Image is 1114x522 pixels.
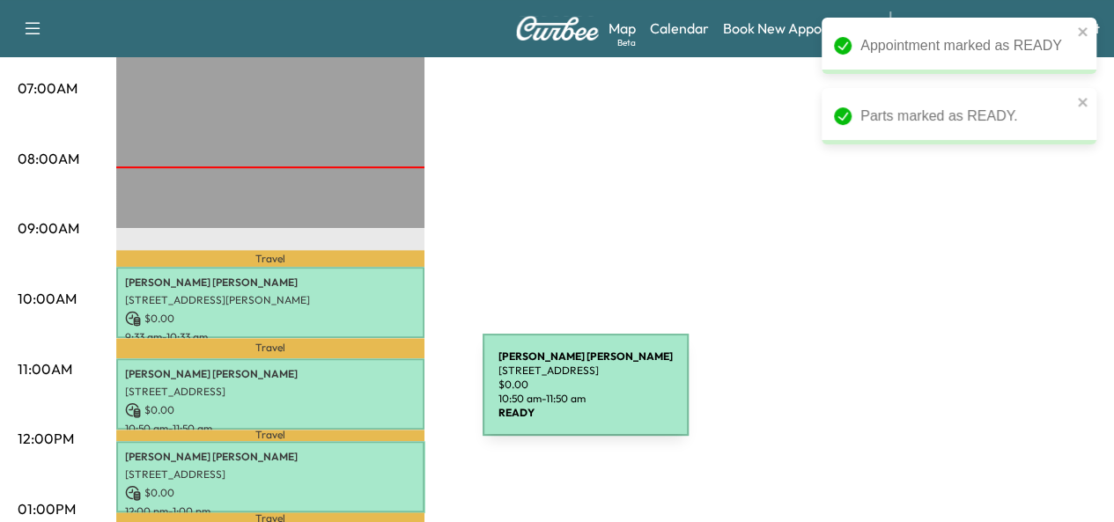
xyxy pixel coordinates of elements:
[860,106,1072,127] div: Parts marked as READY.
[723,18,872,39] a: Book New Appointment
[860,35,1072,56] div: Appointment marked as READY
[18,498,76,519] p: 01:00PM
[125,293,416,307] p: [STREET_ADDRESS][PERSON_NAME]
[609,18,636,39] a: MapBeta
[650,18,709,39] a: Calendar
[125,422,416,436] p: 10:50 am - 11:50 am
[125,450,416,464] p: [PERSON_NAME] [PERSON_NAME]
[125,385,416,399] p: [STREET_ADDRESS]
[125,467,416,482] p: [STREET_ADDRESS]
[18,358,72,379] p: 11:00AM
[125,330,416,344] p: 9:33 am - 10:33 am
[125,311,416,327] p: $ 0.00
[125,367,416,381] p: [PERSON_NAME] [PERSON_NAME]
[18,217,79,239] p: 09:00AM
[18,428,74,449] p: 12:00PM
[18,288,77,309] p: 10:00AM
[1077,95,1089,109] button: close
[18,148,79,169] p: 08:00AM
[116,338,424,358] p: Travel
[1077,25,1089,39] button: close
[125,485,416,501] p: $ 0.00
[116,250,424,267] p: Travel
[125,504,416,518] p: 12:00 pm - 1:00 pm
[116,430,424,441] p: Travel
[515,16,600,40] img: Curbee Logo
[125,402,416,418] p: $ 0.00
[125,276,416,290] p: [PERSON_NAME] [PERSON_NAME]
[617,36,636,49] div: Beta
[18,77,77,99] p: 07:00AM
